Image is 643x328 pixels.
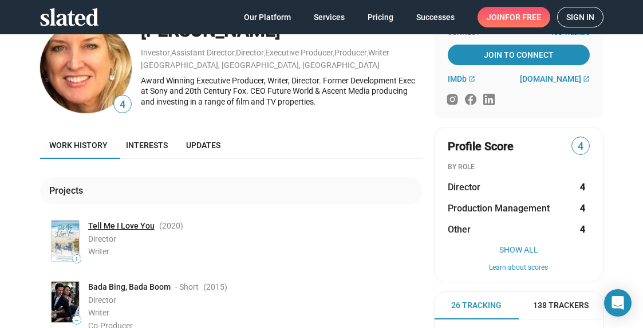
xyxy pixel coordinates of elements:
span: , [333,50,334,57]
span: [DOMAIN_NAME] [520,74,581,83]
span: Director [88,234,116,243]
a: [GEOGRAPHIC_DATA], [GEOGRAPHIC_DATA], [GEOGRAPHIC_DATA] [141,61,380,70]
span: Writer [88,247,109,256]
span: , [367,50,368,57]
span: , [264,50,265,57]
span: 138 Trackers [533,300,589,311]
span: , [235,50,236,57]
span: Updates [186,141,220,150]
span: 26 Tracking [451,300,502,311]
a: Executive Producer [265,48,333,57]
div: Projects [49,185,88,197]
span: Our Platform [244,7,291,27]
span: Profile Score [448,139,514,154]
span: Production Management [448,202,550,214]
span: Writer [88,308,109,317]
span: 4 [114,97,131,113]
span: 4 [572,139,589,154]
span: Director [88,295,116,305]
a: Our Platform [235,7,300,27]
a: Assistant Director [171,48,235,57]
a: Work history [40,131,117,159]
a: [DOMAIN_NAME] [520,74,590,83]
a: Pricing [358,7,403,27]
mat-icon: open_in_new [468,75,475,82]
a: Joinfor free [478,7,550,27]
a: IMDb [448,74,475,83]
a: Investor [141,48,170,57]
span: (2015 ) [203,282,227,293]
span: (2020 ) [159,221,183,231]
img: Poster: Tell Me I Love You [52,221,79,261]
mat-icon: open_in_new [583,75,590,82]
img: Poster: Bada Bing, Bada Boom [52,282,79,322]
a: Producer [334,48,367,57]
a: Tell Me I Love You [88,221,155,231]
span: Services [314,7,345,27]
div: BY ROLE [448,163,590,172]
a: Sign in [557,7,603,27]
span: for free [505,7,541,27]
span: Sign in [566,7,594,27]
span: Join [487,7,541,27]
a: Successes [407,7,464,27]
span: — [73,317,81,323]
span: Successes [416,7,455,27]
a: Join To Connect [448,45,590,65]
span: - Short [175,282,199,293]
span: Other [448,223,471,235]
span: Director [448,181,480,193]
span: 1 [73,256,81,263]
button: Learn about scores [448,263,590,273]
img: Fiona Mackenzie [40,22,132,113]
span: Interests [126,141,168,150]
a: Services [305,7,354,27]
a: Updates [177,131,230,159]
span: Bada Bing, Bada Boom [88,282,171,293]
a: Director [236,48,264,57]
div: Open Intercom Messenger [604,289,632,317]
span: Work history [49,141,108,150]
span: Join To Connect [450,45,587,65]
a: Interests [117,131,177,159]
span: , [170,50,171,57]
a: Writer [368,48,389,57]
button: Show All [448,245,590,254]
div: Award Winning Executive Producer, Writer, Director. Former Development Exec at Sony and 20th Cent... [141,75,423,107]
strong: 4 [580,202,585,214]
strong: 4 [580,223,585,235]
span: IMDb [448,74,467,83]
span: Pricing [368,7,393,27]
strong: 4 [580,181,585,193]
